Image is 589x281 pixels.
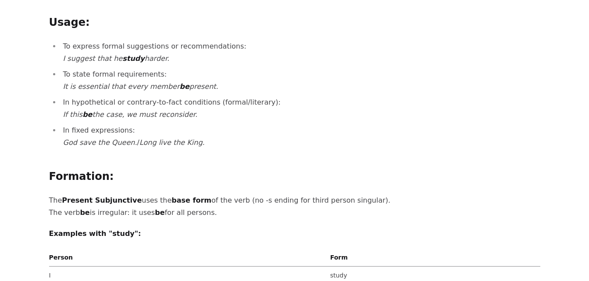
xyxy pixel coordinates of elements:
li: To state formal requirements: [61,68,540,93]
h2: Usage: [49,16,540,30]
em: Long live the King. [139,138,205,147]
strong: study [122,54,144,63]
strong: be [179,82,189,91]
li: To express formal suggestions or recommendations: [61,40,540,65]
em: I suggest that he harder. [63,54,170,63]
em: God save the Queen. [63,138,137,147]
th: Person [49,252,327,267]
strong: be [82,110,92,119]
strong: Examples with "study": [49,229,141,238]
li: In hypothetical or contrary-to-fact conditions (formal/literary): [61,96,540,121]
strong: be [80,208,89,217]
p: The uses the of the verb (no -s ending for third person singular). The verb is irregular: it uses... [49,194,540,219]
th: Form [327,252,540,267]
strong: base form [171,196,211,204]
em: It is essential that every member present. [63,82,218,91]
strong: be [155,208,164,217]
h2: Formation: [49,170,540,184]
strong: Present Subjunctive [62,196,142,204]
em: If this the case, we must reconsider. [63,110,197,119]
li: In fixed expressions: / [61,124,540,149]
